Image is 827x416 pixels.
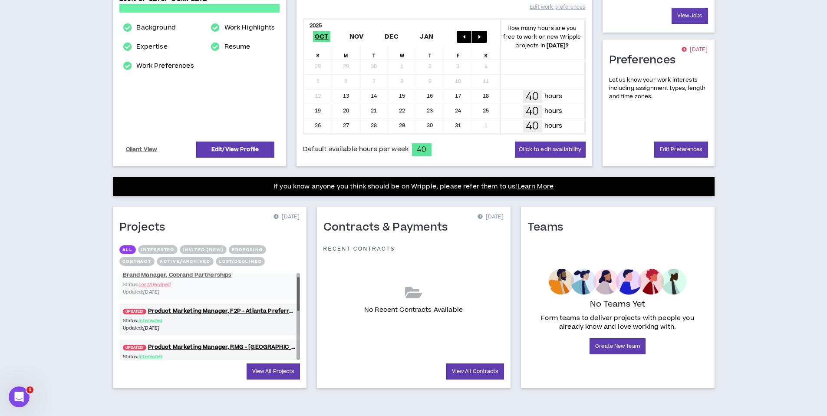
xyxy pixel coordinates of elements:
[517,182,554,191] a: Learn More
[682,46,708,54] p: [DATE]
[544,106,563,116] p: hours
[609,53,682,67] h1: Preferences
[313,31,330,42] span: Oct
[323,245,395,252] p: Recent Contracts
[119,221,172,234] h1: Projects
[123,309,146,314] span: UPDATED!
[224,23,275,33] a: Work Highlights
[672,8,708,24] a: View Jobs
[196,142,274,158] a: Edit/View Profile
[119,257,155,266] button: Contract
[348,31,366,42] span: Nov
[303,145,409,154] span: Default available hours per week
[323,221,455,234] h1: Contracts & Payments
[125,142,159,157] a: Client View
[180,245,227,254] button: Invited (new)
[548,269,687,295] img: empty
[138,245,178,254] button: Interested
[444,46,472,59] div: F
[531,314,705,331] p: Form teams to deliver projects with people you already know and love working with.
[157,257,214,266] button: Active/Archived
[547,42,569,50] b: [DATE] ?
[590,338,646,354] a: Create New Team
[446,363,504,380] a: View All Contracts
[590,298,646,310] p: No Teams Yet
[138,353,162,360] span: Interested
[418,31,435,42] span: Jan
[416,46,445,59] div: T
[26,386,33,393] span: 1
[500,24,584,50] p: How many hours are you free to work on new Wripple projects in
[119,245,136,254] button: All
[388,46,416,59] div: W
[229,245,266,254] button: Proposing
[304,46,333,59] div: S
[123,317,210,324] p: Status:
[136,23,175,33] a: Background
[472,46,501,59] div: S
[119,307,300,315] a: UPDATED!Product Marketing Manager, F2P - Atlanta Preferred
[123,353,210,360] p: Status:
[609,76,708,101] p: Let us know your work interests including assignment types, length and time zones.
[123,345,146,350] span: UPDATED!
[310,22,322,30] b: 2025
[515,142,585,158] button: Click to edit availability
[123,324,210,332] p: Updated:
[136,42,167,52] a: Expertise
[136,61,194,71] a: Work Preferences
[527,221,570,234] h1: Teams
[9,386,30,407] iframe: Intercom live chat
[654,142,708,158] a: Edit Preferences
[143,325,159,331] i: [DATE]
[360,46,389,59] div: T
[478,213,504,221] p: [DATE]
[544,121,563,131] p: hours
[544,92,563,101] p: hours
[383,31,400,42] span: Dec
[224,42,250,52] a: Resume
[332,46,360,59] div: M
[364,305,463,315] p: No Recent Contracts Available
[216,257,265,266] button: Lost/Declined
[273,213,300,221] p: [DATE]
[119,343,300,351] a: UPDATED!Product Marketing Manager, RMG - [GEOGRAPHIC_DATA] Preferred
[138,317,162,324] span: Interested
[247,363,300,380] a: View All Projects
[273,182,554,192] p: If you know anyone you think should be on Wripple, please refer them to us!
